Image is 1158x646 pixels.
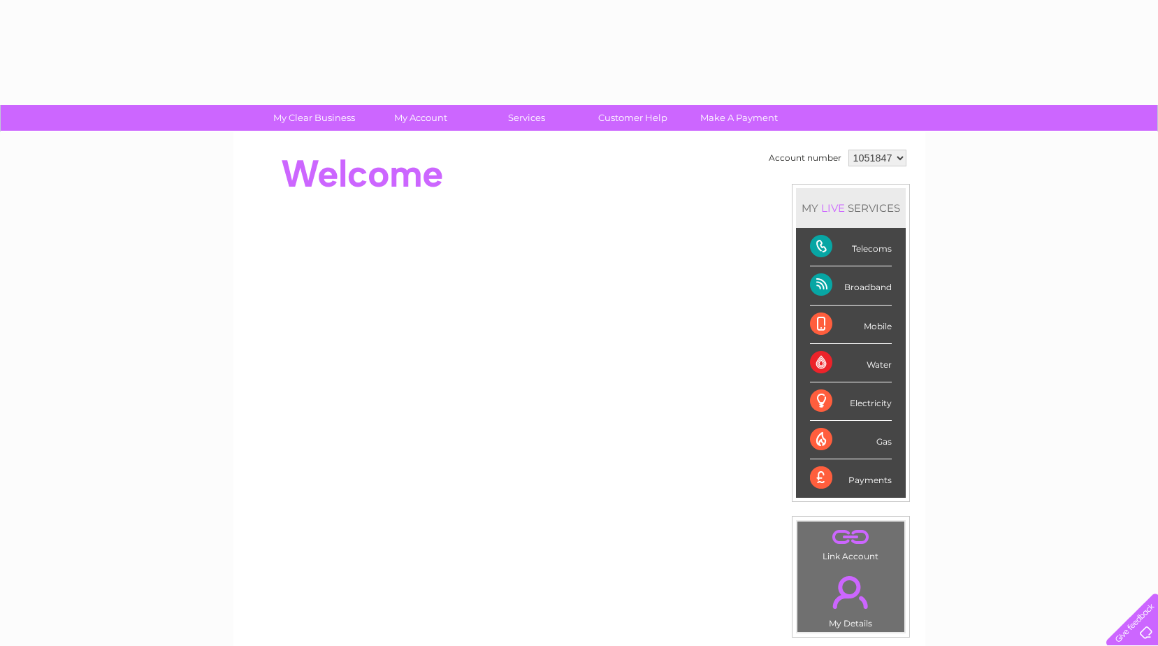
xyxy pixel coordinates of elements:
[801,568,901,617] a: .
[256,105,372,131] a: My Clear Business
[801,525,901,550] a: .
[765,146,845,170] td: Account number
[797,564,905,633] td: My Details
[810,266,892,305] div: Broadband
[575,105,690,131] a: Customer Help
[810,228,892,266] div: Telecoms
[810,382,892,421] div: Electricity
[796,188,906,228] div: MY SERVICES
[810,421,892,459] div: Gas
[818,201,848,215] div: LIVE
[681,105,797,131] a: Make A Payment
[810,306,892,344] div: Mobile
[469,105,584,131] a: Services
[797,521,905,565] td: Link Account
[363,105,478,131] a: My Account
[810,344,892,382] div: Water
[810,459,892,497] div: Payments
